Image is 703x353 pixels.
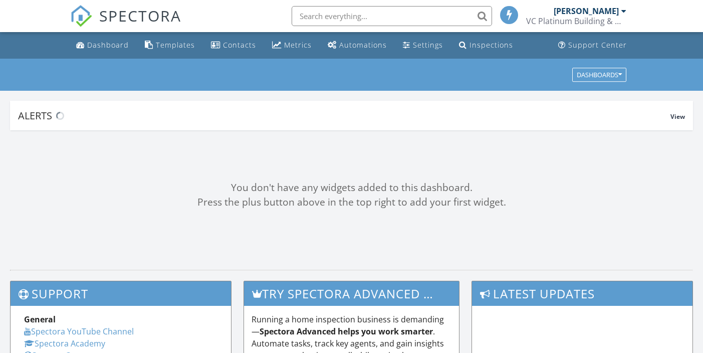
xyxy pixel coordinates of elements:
div: Automations [339,40,387,50]
div: [PERSON_NAME] [554,6,619,16]
div: Settings [413,40,443,50]
a: Contacts [207,36,260,55]
strong: Spectora Advanced helps you work smarter [260,326,433,337]
h3: Try spectora advanced [DATE] [244,281,458,306]
div: Contacts [223,40,256,50]
button: Dashboards [572,68,626,82]
input: Search everything... [292,6,492,26]
a: Dashboard [72,36,133,55]
div: Support Center [568,40,627,50]
strong: General [24,314,56,325]
a: Automations (Basic) [324,36,391,55]
h3: Support [11,281,231,306]
a: Templates [141,36,199,55]
div: Templates [156,40,195,50]
div: You don't have any widgets added to this dashboard. [10,181,693,195]
h3: Latest Updates [472,281,692,306]
a: Metrics [268,36,316,55]
div: Alerts [18,109,670,122]
div: Press the plus button above in the top right to add your first widget. [10,195,693,210]
a: Spectora YouTube Channel [24,326,134,337]
a: Spectora Academy [24,338,105,349]
div: VC Platinum Building & Home Inspections [526,16,626,26]
span: SPECTORA [99,5,181,26]
a: SPECTORA [70,14,181,35]
div: Inspections [470,40,513,50]
div: Dashboard [87,40,129,50]
img: The Best Home Inspection Software - Spectora [70,5,92,27]
div: Metrics [284,40,312,50]
a: Inspections [455,36,517,55]
span: View [670,112,685,121]
a: Settings [399,36,447,55]
div: Dashboards [577,71,622,78]
a: Support Center [554,36,631,55]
